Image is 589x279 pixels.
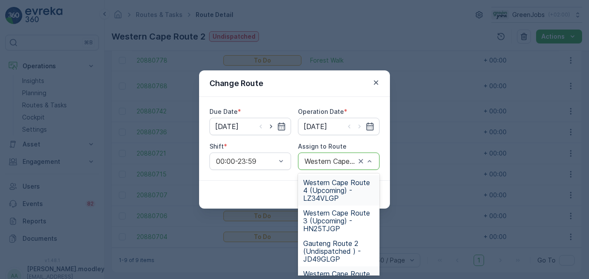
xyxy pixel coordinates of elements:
label: Assign to Route [298,143,347,150]
label: Due Date [209,108,238,115]
span: Western Cape Route 3 (Upcoming) - HN25TJGP [303,209,374,232]
input: dd/mm/yyyy [209,118,291,135]
p: Change Route [209,77,263,90]
input: dd/mm/yyyy [298,118,380,135]
span: Western Cape Route 4 (Upcoming) - LZ34VLGP [303,179,374,202]
span: Gauteng Route 2 (Undispatched ) - JD49GLGP [303,239,374,263]
label: Operation Date [298,108,344,115]
label: Shift [209,143,224,150]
